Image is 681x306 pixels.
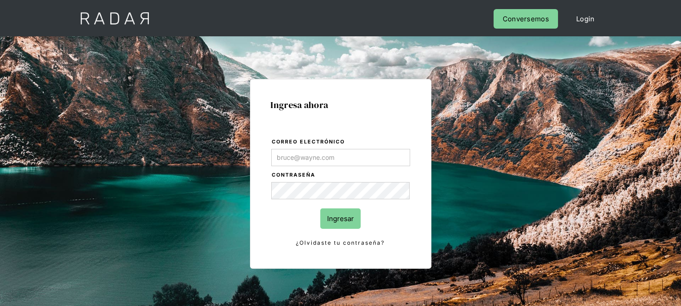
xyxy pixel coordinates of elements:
[272,171,410,180] label: Contraseña
[271,100,411,110] h1: Ingresa ahora
[271,149,410,166] input: bruce@wayne.com
[494,9,558,29] a: Conversemos
[271,238,410,248] a: ¿Olvidaste tu contraseña?
[271,137,411,248] form: Login Form
[272,138,410,147] label: Correo electrónico
[567,9,604,29] a: Login
[320,208,361,229] input: Ingresar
